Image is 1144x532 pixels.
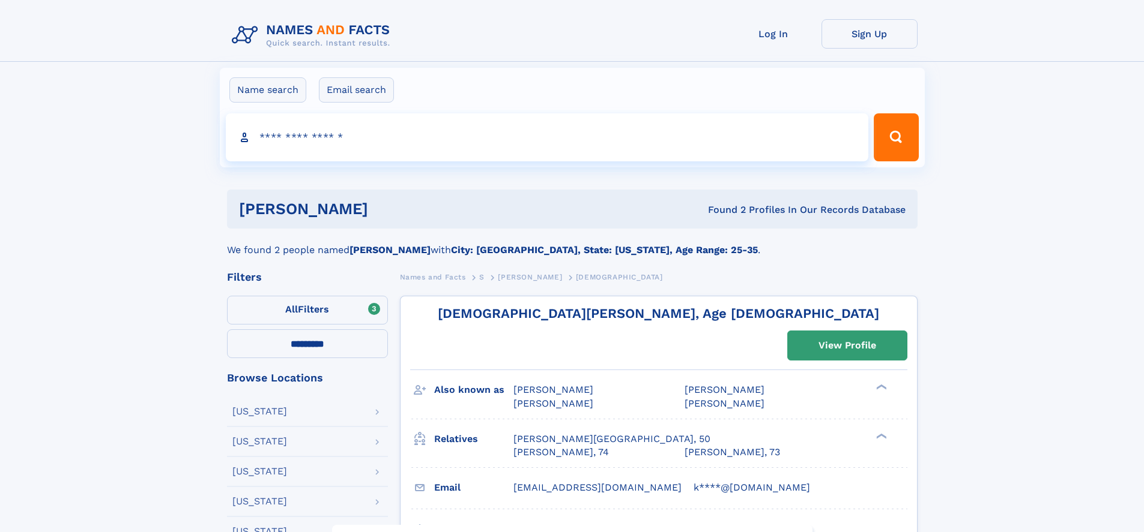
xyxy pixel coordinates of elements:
[725,19,822,49] a: Log In
[819,332,876,359] div: View Profile
[232,497,287,506] div: [US_STATE]
[513,398,593,409] span: [PERSON_NAME]
[227,272,388,282] div: Filters
[434,477,513,498] h3: Email
[685,398,764,409] span: [PERSON_NAME]
[285,303,298,315] span: All
[350,244,431,256] b: [PERSON_NAME]
[227,296,388,324] label: Filters
[479,269,485,284] a: S
[576,273,663,281] span: [DEMOGRAPHIC_DATA]
[239,202,538,217] h1: [PERSON_NAME]
[232,437,287,446] div: [US_STATE]
[873,432,888,440] div: ❯
[873,383,888,391] div: ❯
[498,273,562,281] span: [PERSON_NAME]
[685,384,764,395] span: [PERSON_NAME]
[822,19,918,49] a: Sign Up
[685,446,780,459] a: [PERSON_NAME], 73
[232,407,287,416] div: [US_STATE]
[451,244,758,256] b: City: [GEOGRAPHIC_DATA], State: [US_STATE], Age Range: 25-35
[538,203,906,217] div: Found 2 Profiles In Our Records Database
[788,331,907,360] a: View Profile
[400,269,466,284] a: Names and Facts
[227,229,918,257] div: We found 2 people named with .
[498,269,562,284] a: [PERSON_NAME]
[226,113,869,161] input: search input
[227,19,400,52] img: Logo Names and Facts
[513,446,609,459] a: [PERSON_NAME], 74
[479,273,485,281] span: S
[229,77,306,103] label: Name search
[434,429,513,449] h3: Relatives
[513,432,710,446] a: [PERSON_NAME][GEOGRAPHIC_DATA], 50
[434,380,513,400] h3: Also known as
[513,384,593,395] span: [PERSON_NAME]
[227,372,388,383] div: Browse Locations
[513,482,682,493] span: [EMAIL_ADDRESS][DOMAIN_NAME]
[874,113,918,161] button: Search Button
[319,77,394,103] label: Email search
[232,467,287,476] div: [US_STATE]
[438,306,879,321] a: [DEMOGRAPHIC_DATA][PERSON_NAME], Age [DEMOGRAPHIC_DATA]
